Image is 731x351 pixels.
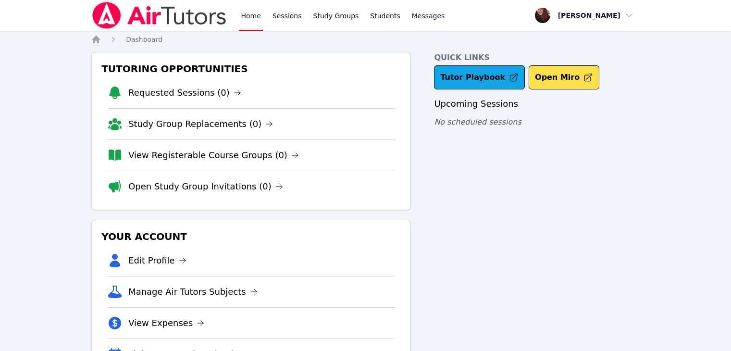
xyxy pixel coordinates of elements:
a: Tutor Playbook [434,65,525,89]
a: View Registerable Course Groups (0) [128,149,299,162]
a: Study Group Replacements (0) [128,117,273,131]
a: View Expenses [128,316,204,330]
h4: Quick Links [434,52,640,63]
h3: Upcoming Sessions [434,97,640,111]
button: Open Miro [529,65,599,89]
a: Requested Sessions (0) [128,86,241,100]
a: Manage Air Tutors Subjects [128,285,258,299]
a: Dashboard [126,35,162,44]
h3: Tutoring Opportunities [99,60,403,77]
span: Messages [412,11,445,21]
span: Dashboard [126,36,162,43]
a: Open Study Group Invitations (0) [128,180,283,193]
img: Air Tutors [91,2,227,29]
span: No scheduled sessions [434,117,521,126]
h3: Your Account [99,228,403,245]
a: Edit Profile [128,254,186,267]
nav: Breadcrumb [91,35,640,44]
